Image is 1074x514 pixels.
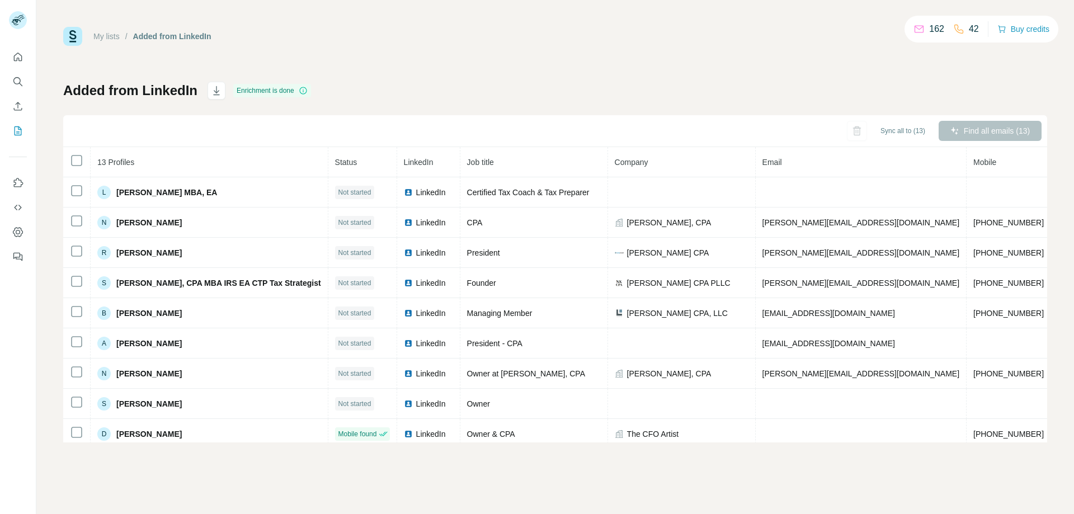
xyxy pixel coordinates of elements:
span: LinkedIn [416,217,446,228]
button: Buy credits [997,21,1049,37]
img: Surfe Logo [63,27,82,46]
span: [PERSON_NAME][EMAIL_ADDRESS][DOMAIN_NAME] [762,369,959,378]
button: My lists [9,121,27,141]
span: [PERSON_NAME] [116,428,182,440]
img: company-logo [615,309,624,318]
span: [PERSON_NAME] CPA [627,247,709,258]
span: Not started [338,218,371,228]
span: [PERSON_NAME] [116,398,182,409]
button: Sync all to (13) [873,122,933,139]
button: Search [9,72,27,92]
img: LinkedIn logo [404,279,413,287]
span: President - CPA [467,339,522,348]
span: LinkedIn [416,338,446,349]
span: [PHONE_NUMBER] [973,369,1044,378]
span: Mobile [973,158,996,167]
span: [PHONE_NUMBER] [973,430,1044,438]
span: [PERSON_NAME] [116,247,182,258]
button: Enrich CSV [9,96,27,116]
span: Company [615,158,648,167]
span: [PERSON_NAME] [116,217,182,228]
h1: Added from LinkedIn [63,82,197,100]
span: [PHONE_NUMBER] [973,309,1044,318]
span: [PERSON_NAME], CPA [627,368,712,379]
img: LinkedIn logo [404,248,413,257]
button: Use Surfe API [9,197,27,218]
div: R [97,246,111,260]
span: Owner & CPA [467,430,515,438]
img: LinkedIn logo [404,218,413,227]
img: LinkedIn logo [404,369,413,378]
span: [PERSON_NAME][EMAIL_ADDRESS][DOMAIN_NAME] [762,248,959,257]
span: Not started [338,187,371,197]
span: LinkedIn [416,277,446,289]
span: [PERSON_NAME] MBA, EA [116,187,217,198]
span: [PERSON_NAME] [116,368,182,379]
img: LinkedIn logo [404,309,413,318]
span: [PERSON_NAME][EMAIL_ADDRESS][DOMAIN_NAME] [762,279,959,287]
span: Managing Member [467,309,533,318]
span: President [467,248,500,257]
span: [PHONE_NUMBER] [973,218,1044,227]
div: S [97,397,111,411]
span: LinkedIn [416,187,446,198]
span: Status [335,158,357,167]
span: Job title [467,158,494,167]
span: Owner at [PERSON_NAME], CPA [467,369,585,378]
span: Not started [338,338,371,348]
p: 162 [929,22,944,36]
button: Quick start [9,47,27,67]
span: LinkedIn [404,158,434,167]
span: [EMAIL_ADDRESS][DOMAIN_NAME] [762,339,895,348]
span: [PERSON_NAME] CPA, LLC [627,308,728,319]
div: S [97,276,111,290]
img: LinkedIn logo [404,430,413,438]
div: D [97,427,111,441]
div: Added from LinkedIn [133,31,211,42]
span: The CFO Artist [627,428,679,440]
span: [PERSON_NAME] [116,308,182,319]
span: Owner [467,399,490,408]
span: Email [762,158,782,167]
div: Enrichment is done [233,84,311,97]
span: [PERSON_NAME] [116,338,182,349]
span: CPA [467,218,483,227]
div: L [97,186,111,199]
span: [EMAIL_ADDRESS][DOMAIN_NAME] [762,309,895,318]
span: Certified Tax Coach & Tax Preparer [467,188,590,197]
span: LinkedIn [416,247,446,258]
span: Sync all to (13) [880,126,925,136]
span: 13 Profiles [97,158,134,167]
span: Not started [338,248,371,258]
span: [PHONE_NUMBER] [973,279,1044,287]
img: company-logo [615,279,624,287]
li: / [125,31,128,42]
button: Use Surfe on LinkedIn [9,173,27,193]
span: LinkedIn [416,428,446,440]
div: A [97,337,111,350]
span: Not started [338,308,371,318]
span: LinkedIn [416,368,446,379]
img: LinkedIn logo [404,339,413,348]
button: Feedback [9,247,27,267]
span: Not started [338,369,371,379]
span: Not started [338,399,371,409]
span: LinkedIn [416,308,446,319]
span: [PERSON_NAME], CPA [627,217,712,228]
span: Founder [467,279,496,287]
span: [PERSON_NAME][EMAIL_ADDRESS][DOMAIN_NAME] [762,218,959,227]
span: [PERSON_NAME] CPA PLLC [627,277,731,289]
span: [PHONE_NUMBER] [973,248,1044,257]
button: Dashboard [9,222,27,242]
div: N [97,367,111,380]
div: B [97,306,111,320]
img: LinkedIn logo [404,399,413,408]
span: [PERSON_NAME], CPA MBA IRS EA CTP Tax Strategist [116,277,321,289]
a: My lists [93,32,120,41]
img: LinkedIn logo [404,188,413,197]
span: Mobile found [338,429,377,439]
div: N [97,216,111,229]
span: Not started [338,278,371,288]
img: company-logo [615,248,624,257]
span: LinkedIn [416,398,446,409]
